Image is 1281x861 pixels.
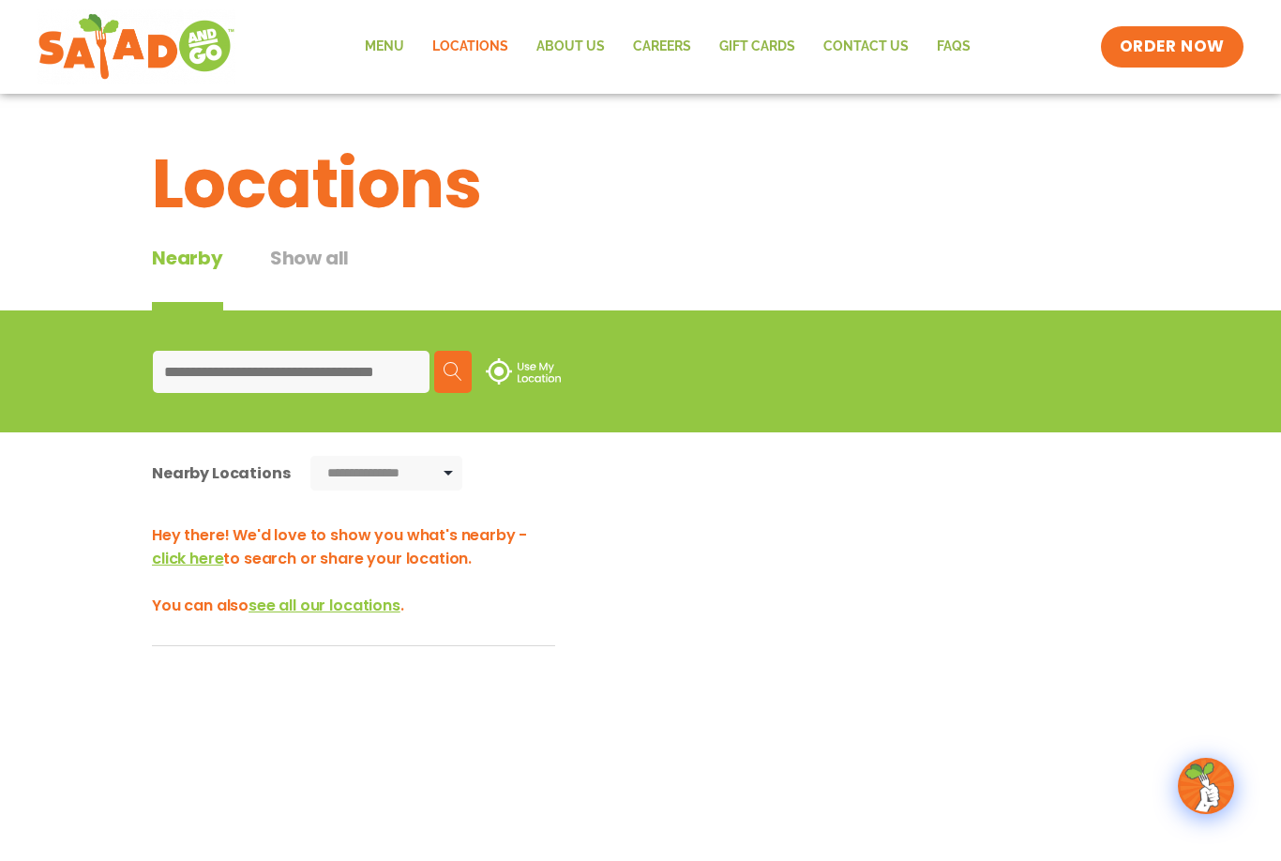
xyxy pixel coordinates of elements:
div: Nearby [152,244,223,310]
a: GIFT CARDS [705,25,809,68]
a: Menu [351,25,418,68]
button: Show all [270,244,349,310]
a: About Us [522,25,619,68]
a: Contact Us [809,25,923,68]
span: see all our locations [249,595,400,616]
div: Nearby Locations [152,461,290,485]
a: Careers [619,25,705,68]
span: click here [152,548,223,569]
nav: Menu [351,25,985,68]
img: search.svg [444,362,462,381]
h1: Locations [152,133,1129,234]
img: wpChatIcon [1180,760,1232,812]
div: Tabbed content [152,244,396,310]
h3: Hey there! We'd love to show you what's nearby - to search or share your location. You can also . [152,523,555,617]
a: Locations [418,25,522,68]
a: FAQs [923,25,985,68]
span: ORDER NOW [1120,36,1225,58]
img: new-SAG-logo-768×292 [38,9,235,84]
img: use-location.svg [486,358,561,385]
a: ORDER NOW [1101,26,1243,68]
